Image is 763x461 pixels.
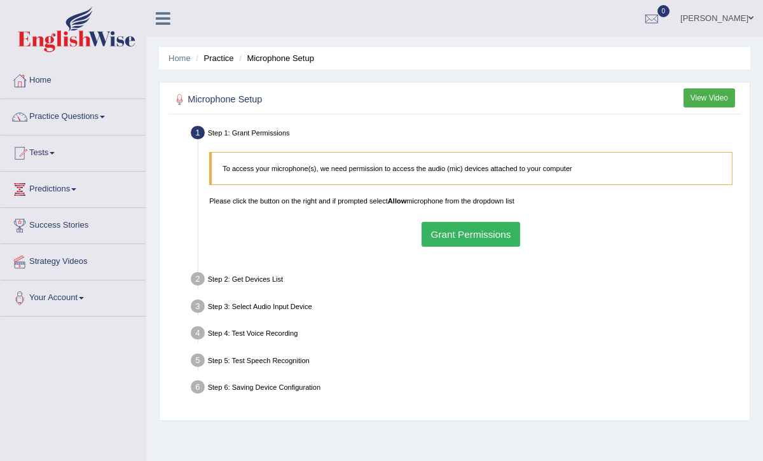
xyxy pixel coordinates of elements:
a: Predictions [1,172,146,203]
a: Success Stories [1,208,146,240]
button: View Video [684,88,735,107]
a: Home [1,63,146,95]
b: Allow [388,197,406,205]
a: Tests [1,135,146,167]
div: Step 4: Test Voice Recording [186,323,745,347]
a: Your Account [1,280,146,312]
div: Step 2: Get Devices List [186,269,745,292]
div: Step 6: Saving Device Configuration [186,377,745,401]
button: Grant Permissions [422,222,520,247]
li: Microphone Setup [236,52,314,64]
span: 0 [657,5,670,17]
li: Practice [193,52,233,64]
a: Strategy Videos [1,244,146,276]
a: Practice Questions [1,99,146,131]
h2: Microphone Setup [172,92,523,108]
p: Please click the button on the right and if prompted select microphone from the dropdown list [209,196,732,206]
a: Home [168,53,191,63]
p: To access your microphone(s), we need permission to access the audio (mic) devices attached to yo... [223,163,721,174]
div: Step 5: Test Speech Recognition [186,350,745,373]
div: Step 1: Grant Permissions [186,123,745,146]
div: Step 3: Select Audio Input Device [186,296,745,319]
